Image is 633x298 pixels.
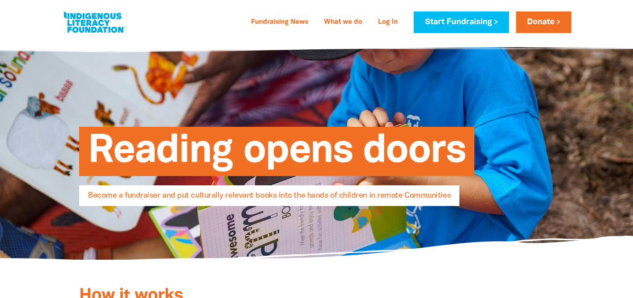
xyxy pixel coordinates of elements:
[516,11,571,33] a: Donate
[246,15,313,29] a: Fundraising News
[414,11,509,33] a: Start Fundraising
[319,15,367,29] a: What we do
[88,192,451,206] span: Become a fundraiser and put culturally relevant books into the hands of children in remote Commun...
[373,15,403,29] a: Log In
[88,133,466,176] span: Reading opens doors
